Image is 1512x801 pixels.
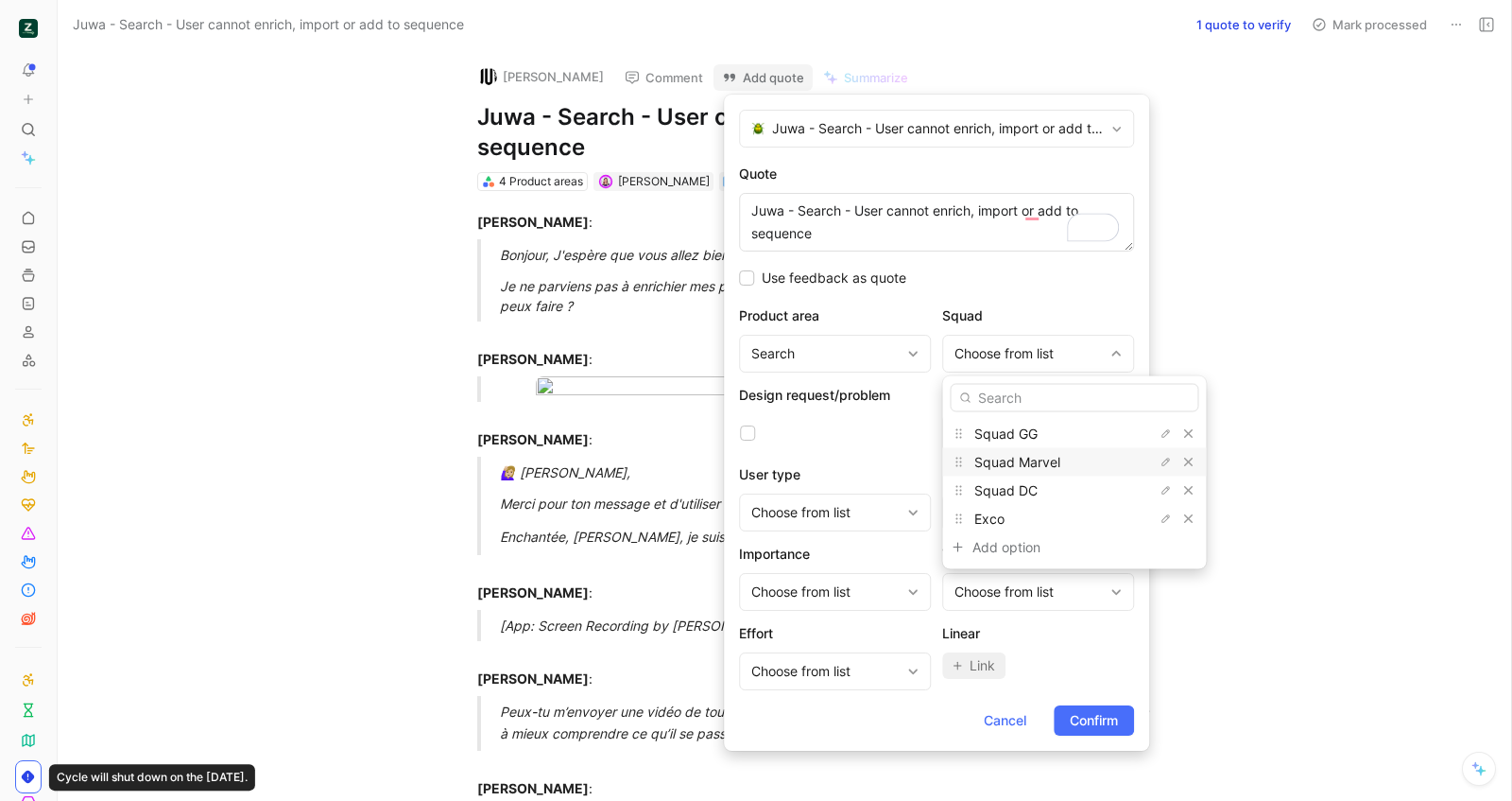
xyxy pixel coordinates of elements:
[943,505,1207,533] div: Exco
[943,420,1207,448] div: Squad GG
[974,454,1060,470] span: Squad Marvel
[943,448,1207,477] div: Squad Marvel
[49,764,255,791] div: Cycle will shut down on the [DATE].
[974,426,1038,442] span: Squad GG
[974,511,1005,527] span: Exco
[972,536,1114,559] div: Add option
[943,477,1207,505] div: Squad DC
[974,482,1038,498] span: Squad DC
[951,384,1199,412] input: Search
